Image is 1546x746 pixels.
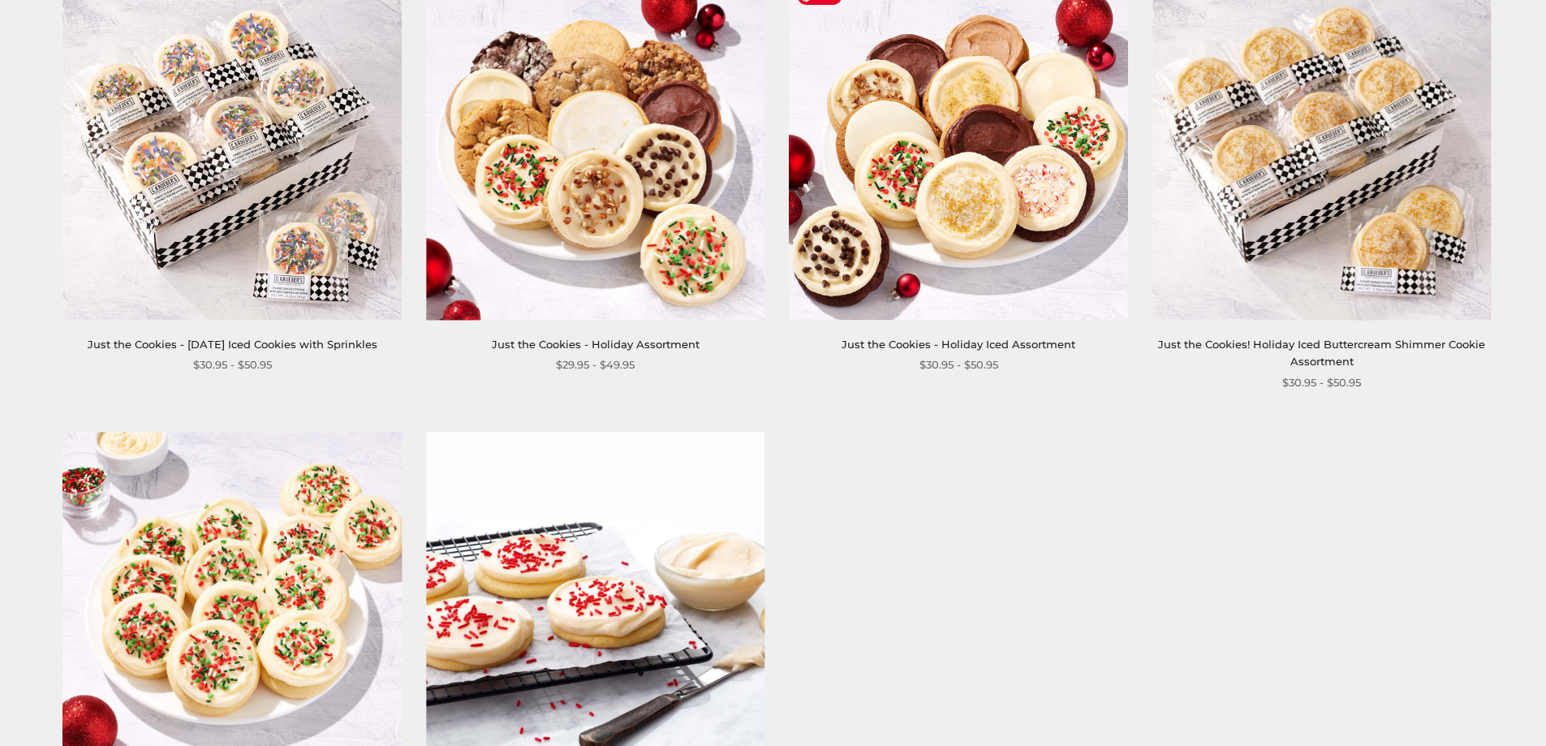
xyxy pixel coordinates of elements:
[13,684,168,733] iframe: Sign Up via Text for Offers
[193,356,272,373] span: $30.95 - $50.95
[1282,374,1361,391] span: $30.95 - $50.95
[842,338,1075,351] a: Just the Cookies - Holiday Iced Assortment
[492,338,700,351] a: Just the Cookies - Holiday Assortment
[556,356,635,373] span: $29.95 - $49.95
[919,356,998,373] span: $30.95 - $50.95
[88,338,377,351] a: Just the Cookies - [DATE] Iced Cookies with Sprinkles
[1158,338,1485,368] a: Just the Cookies! Holiday Iced Buttercream Shimmer Cookie Assortment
